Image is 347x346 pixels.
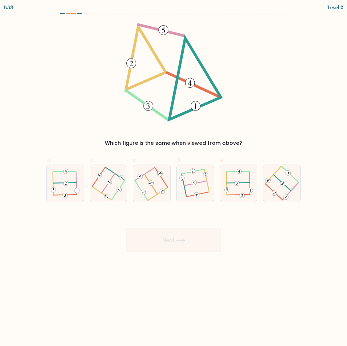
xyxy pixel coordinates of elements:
[133,156,138,164] span: c.
[263,156,266,164] span: f.
[51,139,296,147] div: Which figure is the same when viewed from above?
[4,3,14,11] div: 1:58
[327,3,343,11] div: Level 2
[46,156,51,164] span: a.
[90,156,95,164] span: b.
[176,156,181,164] span: d.
[220,156,225,164] span: e.
[126,229,221,252] button: Next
